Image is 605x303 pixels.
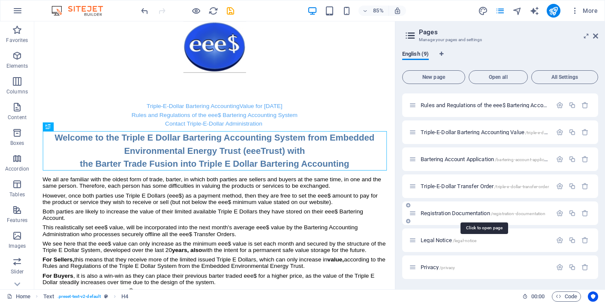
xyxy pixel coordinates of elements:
div: Language Tabs [402,51,598,67]
h2: Pages [419,28,598,36]
div: Settings [556,129,563,136]
div: Duplicate [569,210,576,217]
button: navigator [512,6,523,16]
button: Click here to leave preview mode and continue editing [191,6,201,16]
p: Tables [9,191,25,198]
i: Undo: Change pages (Ctrl+Z) [140,6,150,16]
p: Elements [6,63,28,69]
p: Images [9,243,26,249]
span: Registration Documentation [421,210,545,216]
h3: Manage your pages and settings [419,36,581,44]
div: Privacy/privacy [418,264,552,270]
div: Triple-E-Dollar Bartering Accounting Value/triple-e-dollar-bartering-accounting-value [418,129,552,135]
button: reload [208,6,218,16]
button: Usercentrics [588,291,598,302]
div: Duplicate [569,102,576,109]
div: Duplicate [569,156,576,163]
div: Settings [556,102,563,109]
div: Remove [581,102,589,109]
i: On resize automatically adjust zoom level to fit chosen device. [394,7,401,15]
span: : [537,293,539,300]
div: Remove [581,129,589,136]
button: design [478,6,488,16]
span: New page [406,75,461,80]
span: More [571,6,598,15]
h6: 85% [371,6,385,16]
span: Code [556,291,577,302]
div: Bartering Account Application/bartering-account-application [418,156,552,162]
i: Save (Ctrl+S) [226,6,235,16]
nav: breadcrumb [43,291,129,302]
span: All Settings [535,75,594,80]
div: Remove [581,156,589,163]
span: Click to open page [421,156,554,162]
img: Editor Logo [49,6,114,16]
div: Remove [581,264,589,271]
p: Content [8,114,27,121]
div: Settings [556,237,563,244]
div: Settings [556,210,563,217]
span: Triple-E-Dollar Transfer Order [421,183,549,189]
i: Design (Ctrl+Alt+Y) [478,6,488,16]
span: /registration-documentation [491,211,546,216]
p: Favorites [6,37,28,44]
p: Columns [6,88,28,95]
span: /bartering-account-application [495,157,554,162]
div: Remove [581,237,589,244]
span: Click to open page [421,237,476,243]
div: Remove [581,183,589,190]
p: Accordion [5,165,29,172]
div: Duplicate [569,129,576,136]
span: English (9) [402,49,429,61]
p: Slider [11,268,24,275]
div: Rules and Regulations of the eee$ Bartering Accounting System [418,102,552,108]
span: 00 00 [531,291,545,302]
p: Boxes [10,140,24,147]
div: Legal Notice/legal-notice [418,237,552,243]
p: Features [7,217,27,224]
span: /legal-notice [453,238,477,243]
span: /privacy [439,265,455,270]
span: . preset-text-v2-default [57,291,101,302]
button: 85% [358,6,389,16]
span: Click to select. Double-click to edit [121,291,128,302]
span: Click to open page [421,264,455,270]
button: undo [139,6,150,16]
div: Duplicate [569,237,576,244]
i: Pages (Ctrl+Alt+S) [495,6,505,16]
button: text_generator [530,6,540,16]
button: Code [552,291,581,302]
h6: Session time [522,291,545,302]
button: New page [402,70,465,84]
div: Settings [556,156,563,163]
button: save [225,6,235,16]
div: Registration Documentation/registration-documentation [418,210,552,216]
div: Duplicate [569,183,576,190]
div: Settings [556,264,563,271]
i: Reload page [208,6,218,16]
button: pages [495,6,506,16]
div: Settings [556,183,563,190]
button: Open all [469,70,528,84]
a: Click to cancel selection. Double-click to open Pages [7,291,30,302]
div: Duplicate [569,264,576,271]
button: publish [547,4,560,18]
button: All Settings [531,70,598,84]
div: Triple-E-Dollar Transfer Order/triple-e-dollar-transfer-order [418,183,552,189]
i: This element is a customizable preset [104,294,108,299]
span: /triple-e-dollar-transfer-order [494,184,548,189]
i: AI Writer [530,6,539,16]
i: Navigator [512,6,522,16]
div: Remove [581,210,589,217]
i: Publish [548,6,558,16]
span: Open all [473,75,524,80]
span: Click to select. Double-click to edit [43,291,54,302]
button: More [567,4,601,18]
